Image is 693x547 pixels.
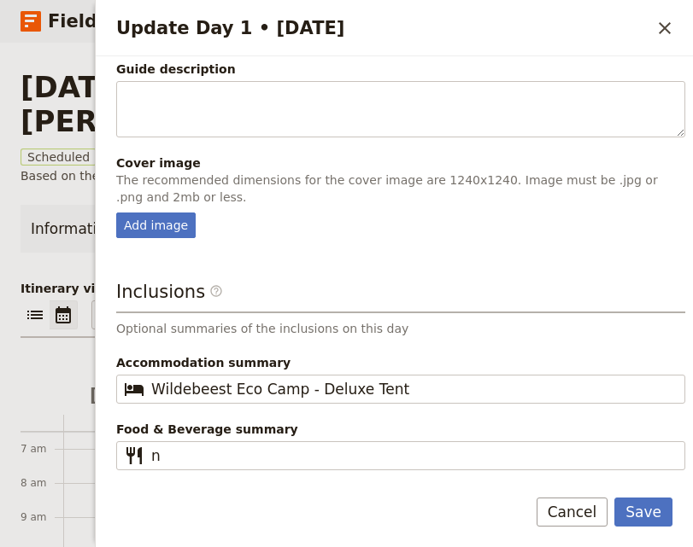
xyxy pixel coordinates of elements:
span: ​ [209,284,223,305]
span: ​ [124,445,144,466]
a: Information [21,205,125,253]
span: Scheduled [21,148,97,166]
button: Add before day 1 [56,393,73,410]
h3: Inclusions [116,279,685,313]
button: Add before day 1 [56,369,73,386]
h1: [DATE] - [GEOGRAPHIC_DATA] - [PERSON_NAME] Jamo ACK [21,70,633,138]
div: Cover image [116,154,685,172]
h2: Update Day 1 • [DATE] [116,15,650,41]
span: ​ [124,379,144,399]
input: Food & Beverage summary​ [151,445,674,466]
span: ​ [209,284,223,298]
button: Save [614,498,672,527]
p: Optional summaries of the inclusions on this day [116,320,685,337]
span: Food & Beverage summary [116,421,685,438]
div: 8 am [21,476,63,490]
p: Itinerary view [21,280,672,297]
button: Close drawer [650,14,679,43]
button: List view [21,300,50,329]
p: The recommended dimensions for the cover image are 1240x1240. Image must be .jpg or .png and 2mb ... [116,172,685,206]
button: Cancel [537,498,608,527]
button: Calendar view [50,300,78,329]
div: 9 am [21,510,63,524]
a: Fieldbook [21,7,147,36]
span: Based on the package: [21,167,508,184]
span: Accommodation summary [116,354,685,371]
div: Add image [116,212,196,238]
label: Guide description [116,61,236,78]
div: 7 am [21,442,63,456]
input: Accommodation summary​ [151,379,674,399]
